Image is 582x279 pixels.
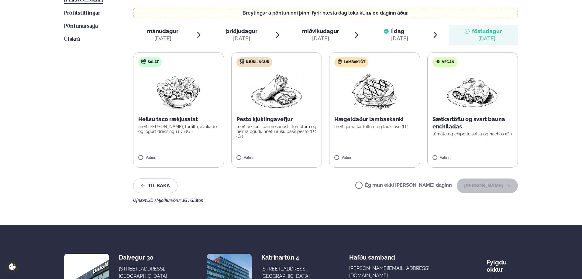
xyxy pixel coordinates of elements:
[344,60,365,65] span: Lambakjöt
[236,124,317,139] p: með beikoni, parmesanosti, tómötum og heimalöguðu hnetulausu basil pestó (D ) (G )
[472,35,502,42] div: [DATE]
[432,116,513,130] p: Sætkartöflu og svart bauna enchiladas
[487,254,518,273] div: Fylgdu okkur
[64,36,80,43] a: Útskrá
[138,124,219,134] p: með [PERSON_NAME], tortillu, avókadó og jógúrt dressingu (D ) (G )
[64,23,98,30] a: Pöntunarsaga
[148,60,159,65] span: Salat
[64,37,80,42] span: Útskrá
[119,254,167,261] div: Dalvegur 30
[139,11,512,15] p: Breytingar á pöntuninni þinni fyrir næsta dag loka kl. 15:00 daginn áður.
[236,116,317,123] p: Pesto kjúklingavefjur
[432,131,513,136] p: tómata og chipotle salsa og nachos (G )
[302,28,339,34] span: miðvikudagur
[349,249,395,261] span: Hafðu samband
[250,72,303,111] img: Wraps.png
[446,72,499,111] img: Enchilada.png
[334,116,415,123] p: Hægeldaður lambaskanki
[133,198,518,203] div: Ofnæmi:
[348,72,401,111] img: Beef-Meat.png
[239,59,244,64] img: chicken.svg
[246,60,269,65] span: Kjúklingur
[226,35,257,42] div: [DATE]
[64,10,100,17] a: Prófílstillingar
[442,60,454,65] span: Vegan
[226,28,257,34] span: þriðjudagur
[457,179,518,193] button: [PERSON_NAME]
[6,260,19,273] a: Cookie settings
[334,124,415,129] p: með rjóma kartöflum og lauksósu (D )
[391,35,408,42] div: [DATE]
[149,198,183,203] span: (D ) Mjólkurvörur ,
[133,179,177,193] button: Til baka
[138,116,219,123] p: Heilsu taco rækjusalat
[141,59,146,64] img: salad.svg
[64,11,100,16] span: Prófílstillingar
[147,28,178,34] span: mánudagur
[436,59,440,64] img: Vegan.svg
[64,24,98,29] span: Pöntunarsaga
[183,198,203,203] span: (G ) Glúten
[391,28,408,35] span: Í dag
[147,35,178,42] div: [DATE]
[261,254,310,261] div: Katrínartún 4
[337,59,342,64] img: Lamb.svg
[472,28,502,34] span: föstudagur
[302,35,339,42] div: [DATE]
[152,72,205,111] img: Salad.png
